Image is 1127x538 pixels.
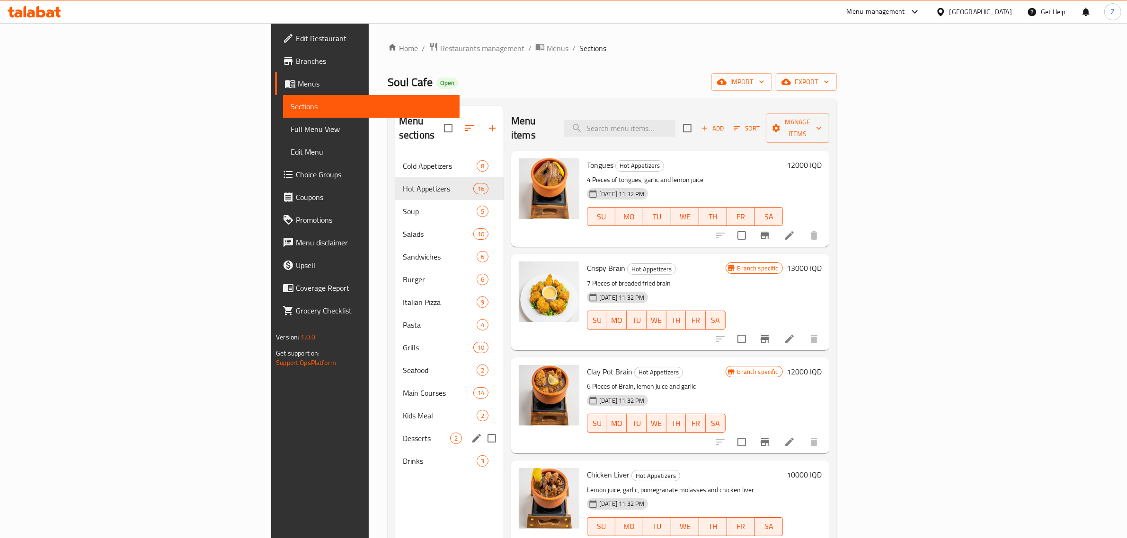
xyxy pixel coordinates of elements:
button: WE [647,311,666,330]
a: Menus [535,42,568,54]
button: SU [587,517,615,536]
span: FR [731,210,751,224]
img: Clay Pot Brain [519,365,579,425]
div: [GEOGRAPHIC_DATA] [950,7,1012,17]
span: Drinks [403,455,477,467]
span: TH [670,417,683,430]
span: TH [703,520,723,533]
button: WE [671,517,699,536]
a: Full Menu View [283,118,460,140]
div: Burger6 [395,268,504,291]
span: TU [630,313,643,327]
span: [DATE] 11:32 PM [595,396,648,405]
div: Hot Appetizers [615,160,664,172]
span: Crispy Brain [587,261,625,275]
a: Grocery Checklist [275,299,460,322]
span: Full Menu View [291,123,452,135]
div: Menu-management [847,6,905,17]
div: Burger [403,274,477,285]
div: items [473,228,488,240]
h6: 12000 IQD [787,365,822,378]
p: 7 Pieces of breaded fried brain [587,278,725,289]
button: SU [587,311,607,330]
a: Coverage Report [275,277,460,299]
div: Sandwiches6 [395,245,504,268]
div: Italian Pizza9 [395,291,504,313]
span: MO [619,210,639,224]
button: Add [697,121,728,136]
span: 2 [451,434,461,443]
span: Salads [403,228,473,240]
h6: 12000 IQD [787,158,822,172]
span: Sandwiches [403,251,477,262]
span: Menus [547,43,568,54]
span: [DATE] 11:32 PM [595,499,648,508]
button: FR [727,207,755,226]
span: MO [611,417,623,430]
a: Sections [283,95,460,118]
a: Choice Groups [275,163,460,186]
span: Sort sections [458,117,481,139]
span: Hot Appetizers [616,160,664,171]
span: SA [710,313,722,327]
span: Coverage Report [296,282,452,294]
button: WE [671,207,699,226]
span: 10 [474,230,488,239]
div: items [477,251,488,262]
span: SA [710,417,722,430]
span: 14 [474,389,488,398]
span: TU [647,210,667,224]
button: FR [727,517,755,536]
span: Main Courses [403,387,473,399]
span: 6 [477,252,488,261]
span: Hot Appetizers [632,470,680,481]
div: items [477,160,488,172]
div: Hot Appetizers [631,470,680,481]
span: Select to update [732,329,752,349]
span: FR [690,417,702,430]
button: TU [643,207,671,226]
div: Salads10 [395,223,504,245]
button: Branch-specific-item [754,328,776,350]
span: Hot Appetizers [403,183,473,194]
a: Edit Menu [283,140,460,163]
span: Add [700,123,725,134]
div: Main Courses14 [395,382,504,404]
a: Edit menu item [784,230,795,241]
div: Seafood [403,364,477,376]
span: 16 [474,184,488,193]
button: SU [587,414,607,433]
p: 4 Pieces of tongues, garlic and lemon juice [587,174,783,186]
span: Soup [403,206,477,217]
span: Grills [403,342,473,353]
span: [DATE] 11:32 PM [595,190,648,199]
span: Pasta [403,319,477,330]
button: Sort [731,121,762,136]
span: export [783,76,829,88]
button: TH [666,311,686,330]
div: Seafood2 [395,359,504,382]
a: Edit Restaurant [275,27,460,50]
div: Cold Appetizers8 [395,155,504,177]
span: TU [630,417,643,430]
li: / [528,43,532,54]
button: Manage items [766,113,829,143]
div: Grills10 [395,336,504,359]
span: Sort [734,123,760,134]
span: SA [759,520,779,533]
span: 6 [477,275,488,284]
button: export [776,73,837,91]
div: Kids Meal2 [395,404,504,427]
nav: breadcrumb [388,42,837,54]
span: Branches [296,55,452,67]
span: Upsell [296,260,452,271]
div: Hot Appetizers [627,263,676,275]
button: MO [615,517,643,536]
button: TH [699,207,727,226]
span: Select all sections [438,118,458,138]
span: Promotions [296,214,452,226]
